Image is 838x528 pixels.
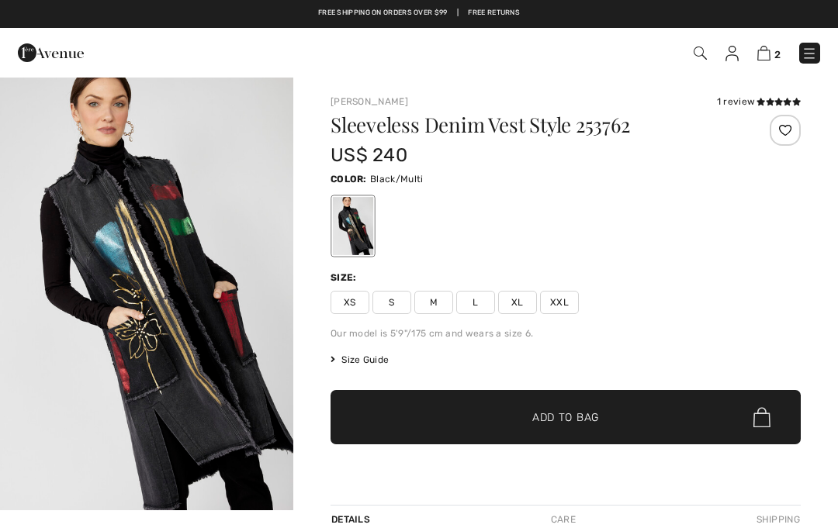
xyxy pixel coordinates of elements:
a: Free Returns [468,8,520,19]
span: XL [498,291,537,314]
span: 2 [774,49,781,60]
span: Size Guide [331,353,389,367]
h1: Sleeveless Denim Vest Style 253762 [331,115,722,135]
span: L [456,291,495,314]
img: Menu [802,46,817,61]
span: XS [331,291,369,314]
img: Search [694,47,707,60]
span: | [457,8,459,19]
img: Shopping Bag [757,46,770,60]
div: 1 review [717,95,801,109]
span: XXL [540,291,579,314]
a: [PERSON_NAME] [331,96,408,107]
span: US$ 240 [331,144,407,166]
a: Free shipping on orders over $99 [318,8,448,19]
span: Black/Multi [370,174,423,185]
span: Add to Bag [532,409,599,426]
span: S [372,291,411,314]
span: Color: [331,174,367,185]
div: Size: [331,271,360,285]
a: 2 [757,43,781,62]
img: 1ère Avenue [18,37,84,68]
img: My Info [725,46,739,61]
span: M [414,291,453,314]
div: Black/Multi [333,197,373,255]
button: Add to Bag [331,390,801,444]
a: 1ère Avenue [18,44,84,59]
img: Bag.svg [753,407,770,427]
div: Our model is 5'9"/175 cm and wears a size 6. [331,326,801,340]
